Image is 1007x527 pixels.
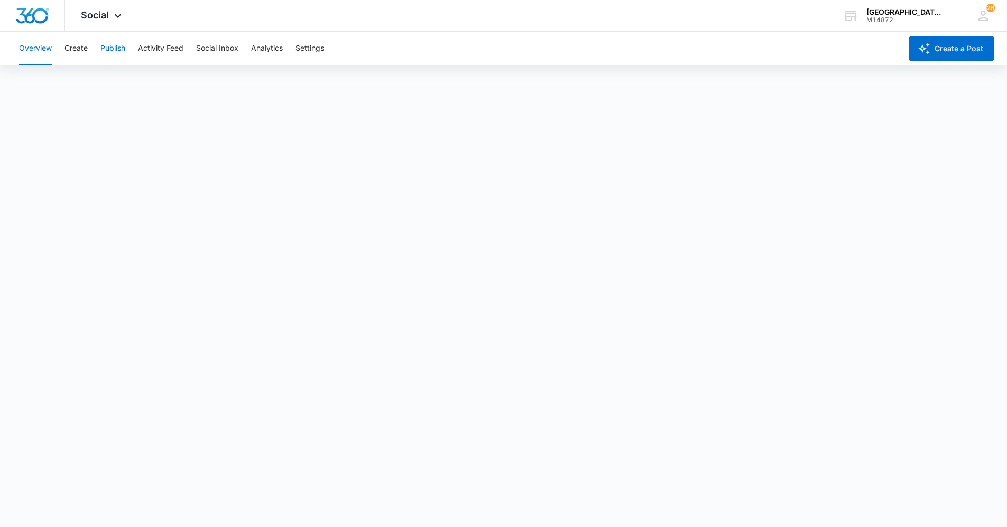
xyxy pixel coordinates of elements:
div: account name [866,8,944,16]
button: Create [64,32,88,65]
div: account id [866,16,944,24]
button: Analytics [251,32,283,65]
button: Social Inbox [196,32,238,65]
button: Settings [295,32,324,65]
div: notifications count [986,4,995,12]
button: Activity Feed [138,32,183,65]
button: Create a Post [909,36,994,61]
button: Publish [100,32,125,65]
span: 26 [986,4,995,12]
span: Social [81,10,109,21]
button: Overview [19,32,52,65]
